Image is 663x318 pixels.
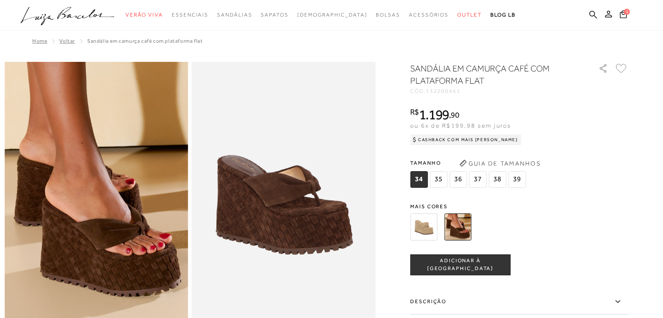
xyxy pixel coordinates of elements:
span: Outlet [457,12,482,18]
a: noSubCategoriesText [217,7,252,23]
span: 1.199 [419,107,449,122]
a: BLOG LB [490,7,516,23]
span: ADICIONAR À [GEOGRAPHIC_DATA] [411,257,510,272]
button: Guia de Tamanhos [456,156,544,170]
button: ADICIONAR À [GEOGRAPHIC_DATA] [410,254,510,275]
a: noSubCategoriesText [297,7,367,23]
div: Cashback com Mais [PERSON_NAME] [410,135,521,145]
span: BLOG LB [490,12,516,18]
a: Voltar [59,38,75,44]
a: noSubCategoriesText [261,7,288,23]
span: 37 [469,171,486,188]
span: 34 [410,171,428,188]
span: 1 [624,9,630,15]
i: R$ [410,108,419,116]
img: SANDÁLIA EM CAMURÇA CAFÉ COM PLATAFORMA FLAT [444,213,471,240]
span: Sandálias [217,12,252,18]
a: noSubCategoriesText [376,7,400,23]
span: Essenciais [172,12,208,18]
span: 36 [449,171,467,188]
span: 39 [508,171,526,188]
span: Tamanho [410,156,528,169]
button: 1 [617,10,629,21]
span: Bolsas [376,12,400,18]
span: 35 [430,171,447,188]
a: noSubCategoriesText [457,7,482,23]
i: , [449,111,459,119]
span: Verão Viva [126,12,163,18]
span: 132200461 [426,88,461,94]
div: CÓD: [410,88,585,94]
label: Descrição [410,289,628,315]
a: noSubCategoriesText [126,7,163,23]
img: SANDÁLIA EM CAMURÇA BEGE FENDI COM PLATAFORMA FLAT [410,213,437,240]
span: ou 6x de R$199,98 sem juros [410,122,511,129]
span: 90 [451,110,459,119]
span: [DEMOGRAPHIC_DATA] [297,12,367,18]
a: noSubCategoriesText [409,7,449,23]
span: SANDÁLIA EM CAMURÇA CAFÉ COM PLATAFORMA FLAT [87,38,203,44]
span: Mais cores [410,204,628,209]
a: Home [32,38,47,44]
span: 38 [489,171,506,188]
span: Sapatos [261,12,288,18]
a: noSubCategoriesText [172,7,208,23]
h1: SANDÁLIA EM CAMURÇA CAFÉ COM PLATAFORMA FLAT [410,62,574,87]
span: Acessórios [409,12,449,18]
